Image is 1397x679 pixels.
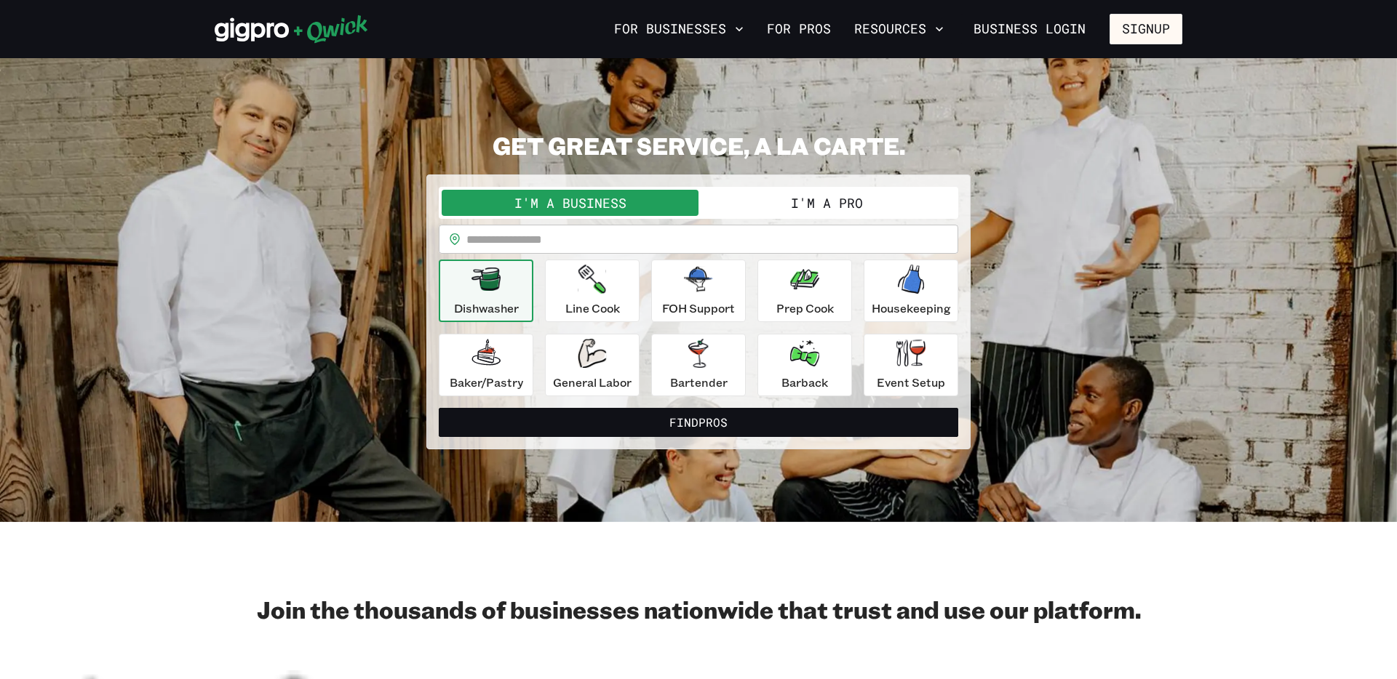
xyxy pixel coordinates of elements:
button: Dishwasher [439,260,533,322]
button: Barback [757,334,852,396]
p: Baker/Pastry [450,374,523,391]
h2: GET GREAT SERVICE, A LA CARTE. [426,131,971,160]
button: I'm a Business [442,190,698,216]
p: Housekeeping [872,300,951,317]
a: Business Login [961,14,1098,44]
button: Housekeeping [864,260,958,322]
p: Event Setup [877,374,945,391]
button: Prep Cook [757,260,852,322]
button: Baker/Pastry [439,334,533,396]
h2: Join the thousands of businesses nationwide that trust and use our platform. [215,595,1182,624]
a: For Pros [761,17,837,41]
button: FindPros [439,408,958,437]
button: Event Setup [864,334,958,396]
button: For Businesses [608,17,749,41]
p: Prep Cook [776,300,834,317]
p: Bartender [670,374,728,391]
button: Resources [848,17,950,41]
button: FOH Support [651,260,746,322]
button: Signup [1110,14,1182,44]
p: FOH Support [662,300,735,317]
button: Line Cook [545,260,640,322]
button: General Labor [545,334,640,396]
p: Dishwasher [454,300,519,317]
p: Barback [781,374,828,391]
p: General Labor [553,374,632,391]
button: I'm a Pro [698,190,955,216]
button: Bartender [651,334,746,396]
p: Line Cook [565,300,620,317]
